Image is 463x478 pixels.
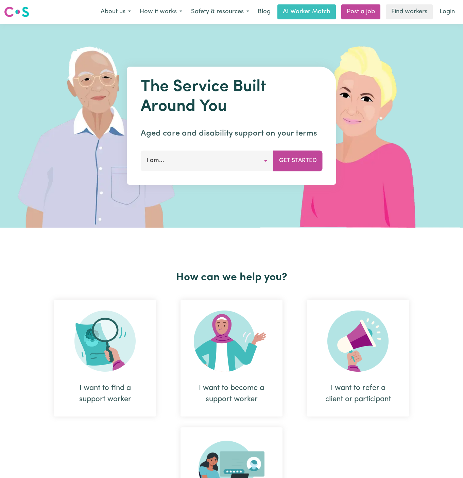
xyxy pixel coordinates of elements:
div: I want to become a support worker [197,383,266,405]
div: I want to refer a client or participant [323,383,393,405]
div: I want to refer a client or participant [307,300,409,417]
button: Safety & resources [187,5,254,19]
h2: How can we help you? [42,271,421,284]
a: Blog [254,4,275,19]
img: Refer [327,311,389,372]
img: Search [74,311,136,372]
img: Careseekers logo [4,6,29,18]
div: I want to find a support worker [54,300,156,417]
button: I am... [141,151,274,171]
h1: The Service Built Around You [141,77,323,117]
a: Find workers [386,4,433,19]
a: AI Worker Match [277,4,336,19]
img: Become Worker [194,311,269,372]
button: About us [96,5,135,19]
p: Aged care and disability support on your terms [141,127,323,140]
div: I want to find a support worker [70,383,140,405]
a: Post a job [341,4,380,19]
a: Careseekers logo [4,4,29,20]
button: How it works [135,5,187,19]
button: Get Started [273,151,323,171]
a: Login [435,4,459,19]
div: I want to become a support worker [181,300,282,417]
